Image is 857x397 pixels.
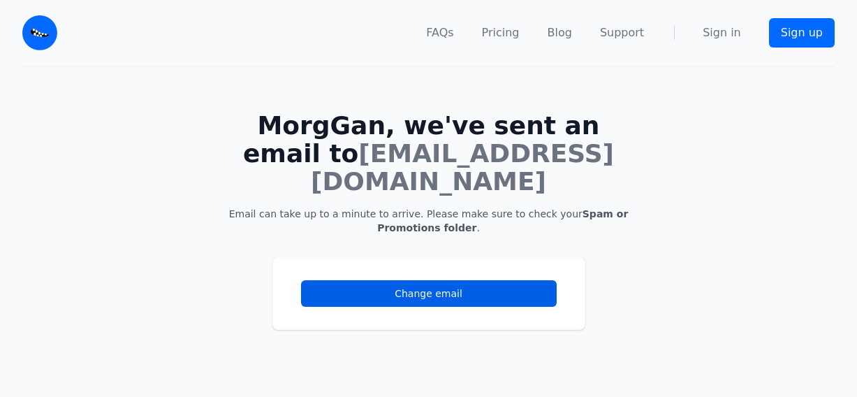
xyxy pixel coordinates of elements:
[228,207,630,235] p: Email can take up to a minute to arrive. Please make sure to check your .
[482,24,520,41] a: Pricing
[548,24,572,41] a: Blog
[301,280,557,307] a: Change email
[22,15,57,50] img: Email Monster
[311,139,614,196] span: [EMAIL_ADDRESS][DOMAIN_NAME]
[769,18,835,48] a: Sign up
[426,24,453,41] a: FAQs
[703,24,741,41] a: Sign in
[600,24,644,41] a: Support
[228,112,630,196] h1: MorgGan, we've sent an email to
